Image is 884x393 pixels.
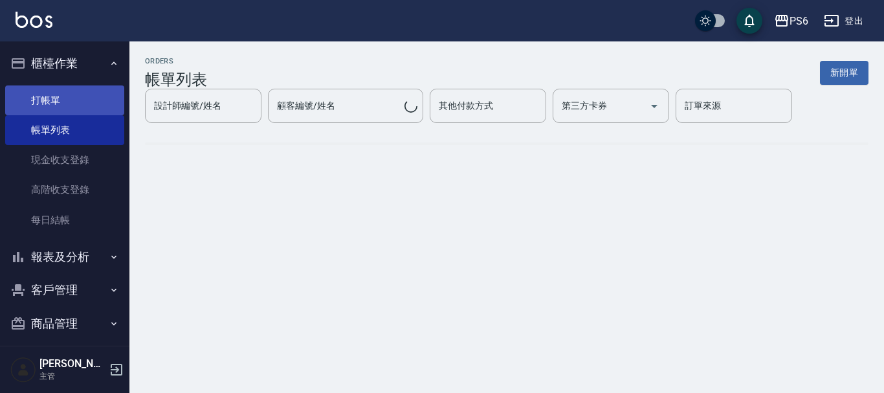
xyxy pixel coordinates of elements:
[819,9,868,33] button: 登出
[5,240,124,274] button: 報表及分析
[5,145,124,175] a: 現金收支登錄
[16,12,52,28] img: Logo
[820,66,868,78] a: 新開單
[5,307,124,341] button: 商品管理
[5,115,124,145] a: 帳單列表
[5,47,124,80] button: 櫃檯作業
[145,57,207,65] h2: ORDERS
[39,357,105,370] h5: [PERSON_NAME]
[5,85,124,115] a: 打帳單
[5,205,124,235] a: 每日結帳
[769,8,813,34] button: PS6
[5,175,124,205] a: 高階收支登錄
[790,13,808,29] div: PS6
[736,8,762,34] button: save
[10,357,36,383] img: Person
[145,71,207,89] h3: 帳單列表
[39,370,105,382] p: 主管
[644,96,665,117] button: Open
[820,61,868,85] button: 新開單
[5,273,124,307] button: 客戶管理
